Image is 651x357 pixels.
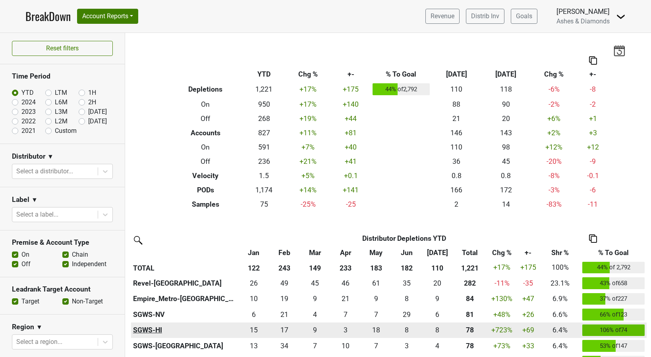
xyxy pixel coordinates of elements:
[271,309,298,320] div: 21
[77,9,138,24] button: Account Reports
[240,341,267,351] div: 13
[285,81,331,97] td: +17 %
[168,97,243,111] th: On
[331,81,371,97] td: +175
[243,111,285,126] td: 268
[453,322,487,338] th: 78.166
[285,197,331,211] td: -25 %
[432,169,481,183] td: 0.8
[72,259,106,269] label: Independent
[531,81,577,97] td: -6 %
[422,322,453,338] td: 8.334
[301,325,328,335] div: 9
[238,322,269,338] td: 14.583
[330,291,361,307] td: 21
[363,294,390,304] div: 9
[55,98,68,107] label: L6M
[422,291,453,307] td: 8.5
[391,246,422,260] th: Jun: activate to sort column ascending
[168,154,243,169] th: Off
[432,126,481,140] td: 146
[361,338,391,354] td: 6.748
[299,275,330,291] td: 45
[432,140,481,154] td: 110
[332,294,359,304] div: 21
[393,325,420,335] div: 8
[577,140,609,154] td: +12
[21,250,29,259] label: On
[481,169,531,183] td: 0.8
[131,275,238,291] th: Revel-[GEOGRAPHIC_DATA]
[299,307,330,322] td: 4.25
[577,67,609,81] th: +-
[511,9,537,24] a: Goals
[285,169,331,183] td: +5 %
[577,154,609,169] td: -9
[238,260,269,276] th: 122
[466,9,504,24] a: Distrib Inv
[240,278,267,288] div: 26
[330,338,361,354] td: 10.251
[589,56,597,65] img: Copy to clipboard
[487,338,517,354] td: +73 %
[21,259,31,269] label: Off
[168,111,243,126] th: Off
[481,111,531,126] td: 20
[238,338,269,354] td: 12.579
[481,81,531,97] td: 118
[517,246,540,260] th: +-: activate to sort column ascending
[12,72,113,81] h3: Time Period
[12,196,29,204] h3: Label
[361,307,391,322] td: 7
[422,275,453,291] td: 20.25
[243,154,285,169] td: 236
[454,341,485,351] div: 78
[88,88,96,98] label: 1H
[285,154,331,169] td: +21 %
[299,291,330,307] td: 9.333
[168,126,243,140] th: Accounts
[243,140,285,154] td: 591
[72,250,88,259] label: Chain
[131,291,238,307] th: Empire_Metro-[GEOGRAPHIC_DATA]
[88,98,96,107] label: 2H
[487,291,517,307] td: +130 %
[240,325,267,335] div: 15
[391,291,422,307] td: 8.333
[269,291,299,307] td: 19
[540,260,581,276] td: 100%
[453,291,487,307] th: 84.166
[531,183,577,197] td: -3 %
[238,291,269,307] td: 9.5
[454,278,485,288] div: 282
[481,154,531,169] td: 45
[531,97,577,111] td: -2 %
[361,291,391,307] td: 8.5
[531,111,577,126] td: +6 %
[21,88,34,98] label: YTD
[577,97,609,111] td: -2
[21,126,36,136] label: 2021
[520,263,536,271] span: +175
[432,111,481,126] td: 21
[168,183,243,197] th: PODs
[299,260,330,276] th: 149
[432,154,481,169] td: 36
[453,246,487,260] th: Total: activate to sort column ascending
[168,169,243,183] th: Velocity
[391,275,422,291] td: 35
[55,107,68,117] label: L3M
[269,246,299,260] th: Feb: activate to sort column ascending
[454,294,485,304] div: 84
[493,263,510,271] span: +17%
[519,309,538,320] div: +26
[453,307,487,322] th: 81.166
[531,169,577,183] td: -8 %
[519,325,538,335] div: +69
[519,294,538,304] div: +47
[424,309,451,320] div: 6
[481,183,531,197] td: 172
[269,260,299,276] th: 243
[519,278,538,288] div: -35
[331,111,371,126] td: +44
